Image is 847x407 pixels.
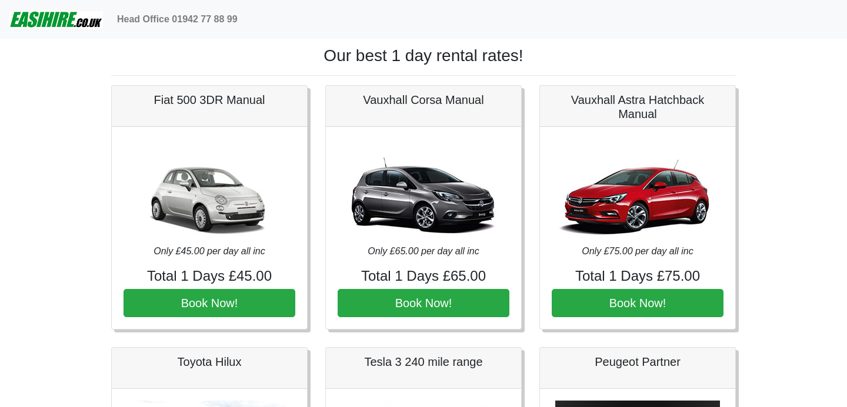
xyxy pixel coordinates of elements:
[124,268,295,285] h4: Total 1 Days £45.00
[154,246,265,256] i: Only £45.00 per day all inc
[111,46,736,66] h1: Our best 1 day rental rates!
[555,139,720,244] img: Vauxhall Astra Hatchback Manual
[341,139,506,244] img: Vauxhall Corsa Manual
[112,8,242,31] a: Head Office 01942 77 88 99
[338,355,509,369] h5: Tesla 3 240 mile range
[338,289,509,317] button: Book Now!
[127,139,292,244] img: Fiat 500 3DR Manual
[124,289,295,317] button: Book Now!
[582,246,693,256] i: Only £75.00 per day all inc
[117,14,238,24] b: Head Office 01942 77 88 99
[9,8,103,31] img: easihire_logo_small.png
[124,93,295,107] h5: Fiat 500 3DR Manual
[552,93,723,121] h5: Vauxhall Astra Hatchback Manual
[552,355,723,369] h5: Peugeot Partner
[368,246,479,256] i: Only £65.00 per day all inc
[338,268,509,285] h4: Total 1 Days £65.00
[124,355,295,369] h5: Toyota Hilux
[338,93,509,107] h5: Vauxhall Corsa Manual
[552,289,723,317] button: Book Now!
[552,268,723,285] h4: Total 1 Days £75.00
